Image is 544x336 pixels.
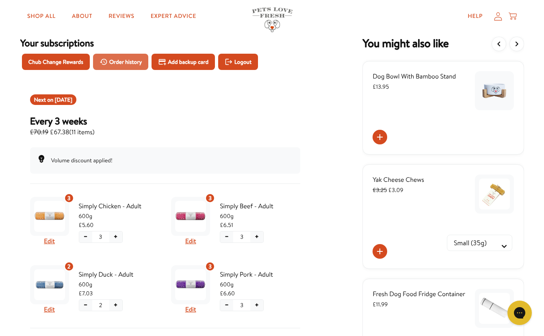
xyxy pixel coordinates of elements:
[171,262,300,318] div: Subscription product: Simply Pork - Adult
[30,115,300,137] div: Subscription for 11 items with cost £67.38. Renews Every 3 weeks
[64,262,74,271] div: 2 units of item: Simply Duck - Adult
[34,201,65,232] img: Simply Chicken - Adult
[99,301,102,310] span: 2
[79,269,159,280] span: Simply Duck - Adult
[30,115,95,127] h3: Every 3 weeks
[144,8,203,24] a: Expert Advice
[240,232,243,241] span: 3
[109,231,122,242] button: Increase quantity
[220,220,233,229] span: £6.51
[220,289,235,298] span: £6.60
[218,54,258,70] button: Logout
[220,231,233,242] button: Decrease quantity
[99,232,102,241] span: 3
[220,212,300,220] span: 600g
[479,179,510,209] img: Yak Cheese Chews
[373,186,387,194] s: £3.25
[22,54,90,70] button: Chub Change Rewards
[102,8,141,24] a: Reviews
[79,280,159,289] span: 600g
[79,231,92,242] button: Decrease quantity
[21,8,62,24] a: Shop All
[240,301,243,310] span: 3
[252,7,293,32] img: Pets Love Fresh
[30,194,159,250] div: Subscription product: Simply Chicken - Adult
[109,300,122,311] button: Increase quantity
[185,236,196,247] button: Edit
[208,262,212,271] span: 3
[30,262,159,318] div: Subscription product: Simply Duck - Adult
[362,37,449,51] h2: You might also want to add a one time order to your subscription.
[250,231,263,242] button: Increase quantity
[234,57,251,66] span: Logout
[479,75,510,106] img: Dog Bowl With Bamboo Stand
[208,194,212,203] span: 3
[175,201,206,232] img: Simply Beef - Adult
[373,175,424,184] span: Yak Cheese Chews
[30,94,76,105] div: Shipment 2025-09-23T07:44:02.619+00:00
[28,57,83,66] span: Chub Change Rewards
[479,293,510,324] img: Fresh Dog Food Fridge Container
[171,194,300,250] div: Subscription product: Simply Beef - Adult
[175,269,206,300] img: Simply Pork - Adult
[79,220,94,229] span: £5.60
[373,300,388,308] span: £11.99
[220,269,300,280] span: Simply Pork - Adult
[503,298,536,328] iframe: Gorgias live chat messenger
[205,262,215,271] div: 3 units of item: Simply Pork - Adult
[65,8,99,24] a: About
[30,128,49,137] s: £70.19
[79,300,92,311] button: Decrease quantity
[152,54,215,70] button: Add backup card
[373,83,389,91] span: £13.95
[185,304,196,315] button: Edit
[34,96,72,104] span: Next on
[373,72,456,81] span: Dog Bowl With Bamboo Stand
[30,127,95,137] span: £67.38 ( 11 items )
[34,269,65,300] img: Simply Duck - Adult
[509,37,524,51] button: View more items
[44,236,55,247] button: Edit
[67,262,71,271] span: 2
[461,8,489,24] a: Help
[220,201,300,212] span: Simply Beef - Adult
[79,212,159,220] span: 600g
[79,201,159,212] span: Simply Chicken - Adult
[79,289,93,298] span: £7.03
[220,280,300,289] span: 600g
[168,57,208,66] span: Add backup card
[51,156,113,164] span: Volume discount applied!
[64,193,74,203] div: 3 units of item: Simply Chicken - Adult
[205,193,215,203] div: 3 units of item: Simply Beef - Adult
[492,37,506,51] button: View previous items
[67,194,71,203] span: 3
[373,290,465,299] span: Fresh Dog Food Fridge Container
[55,96,72,104] span: Sep 23, 2025 (Europe/London)
[220,300,233,311] button: Decrease quantity
[44,304,55,315] button: Edit
[20,37,310,49] h3: Your subscriptions
[250,300,263,311] button: Increase quantity
[109,57,142,66] span: Order history
[93,54,149,70] button: Order history
[373,186,403,194] span: £3.09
